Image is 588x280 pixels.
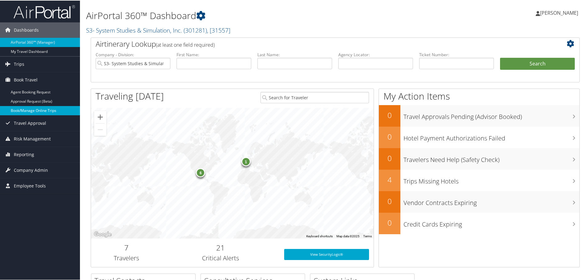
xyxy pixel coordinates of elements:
[284,248,369,259] a: View SecurityLogic®
[536,3,584,22] a: [PERSON_NAME]
[177,51,251,57] label: First Name:
[379,152,400,163] h2: 0
[156,41,215,48] span: (at least one field required)
[419,51,494,57] label: Ticket Number:
[96,242,157,252] h2: 7
[306,234,333,238] button: Keyboard shortcuts
[338,51,413,57] label: Agency Locator:
[196,168,205,177] div: 6
[96,253,157,262] h3: Travelers
[379,109,400,120] h2: 0
[403,109,579,120] h3: Travel Approvals Pending (Advisor Booked)
[403,216,579,228] h3: Credit Cards Expiring
[540,9,578,16] span: [PERSON_NAME]
[403,152,579,164] h3: Travelers Need Help (Safety Check)
[379,174,400,184] h2: 4
[500,57,575,69] button: Search
[96,51,170,57] label: Company - Division:
[336,234,360,237] span: Map data ©2025
[86,9,418,22] h1: AirPortal 360™ Dashboard
[94,123,106,135] button: Zoom out
[379,212,579,234] a: 0Credit Cards Expiring
[14,115,46,130] span: Travel Approval
[379,195,400,206] h2: 0
[14,4,75,18] img: airportal-logo.png
[93,230,113,238] img: Google
[260,91,369,103] input: Search for Traveler
[257,51,332,57] label: Last Name:
[403,173,579,185] h3: Trips Missing Hotels
[14,56,24,71] span: Trips
[14,72,38,87] span: Book Travel
[379,126,579,148] a: 0Hotel Payment Authorizations Failed
[379,217,400,227] h2: 0
[379,105,579,126] a: 0Travel Approvals Pending (Advisor Booked)
[184,26,207,34] span: ( 301281 )
[96,89,164,102] h1: Traveling [DATE]
[207,26,230,34] span: , [ 31557 ]
[14,178,46,193] span: Employee Tools
[363,234,372,237] a: Terms (opens in new tab)
[241,156,250,165] div: 1
[93,230,113,238] a: Open this area in Google Maps (opens a new window)
[403,195,579,207] h3: Vendor Contracts Expiring
[14,22,39,37] span: Dashboards
[14,131,51,146] span: Risk Management
[403,130,579,142] h3: Hotel Payment Authorizations Failed
[379,169,579,191] a: 4Trips Missing Hotels
[379,89,579,102] h1: My Action Items
[379,191,579,212] a: 0Vendor Contracts Expiring
[14,162,48,177] span: Company Admin
[86,26,230,34] a: S3- System Studies & Simulation, Inc.
[96,38,534,49] h2: Airtinerary Lookup
[166,242,275,252] h2: 21
[379,148,579,169] a: 0Travelers Need Help (Safety Check)
[14,146,34,162] span: Reporting
[94,110,106,123] button: Zoom in
[166,253,275,262] h3: Critical Alerts
[379,131,400,141] h2: 0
